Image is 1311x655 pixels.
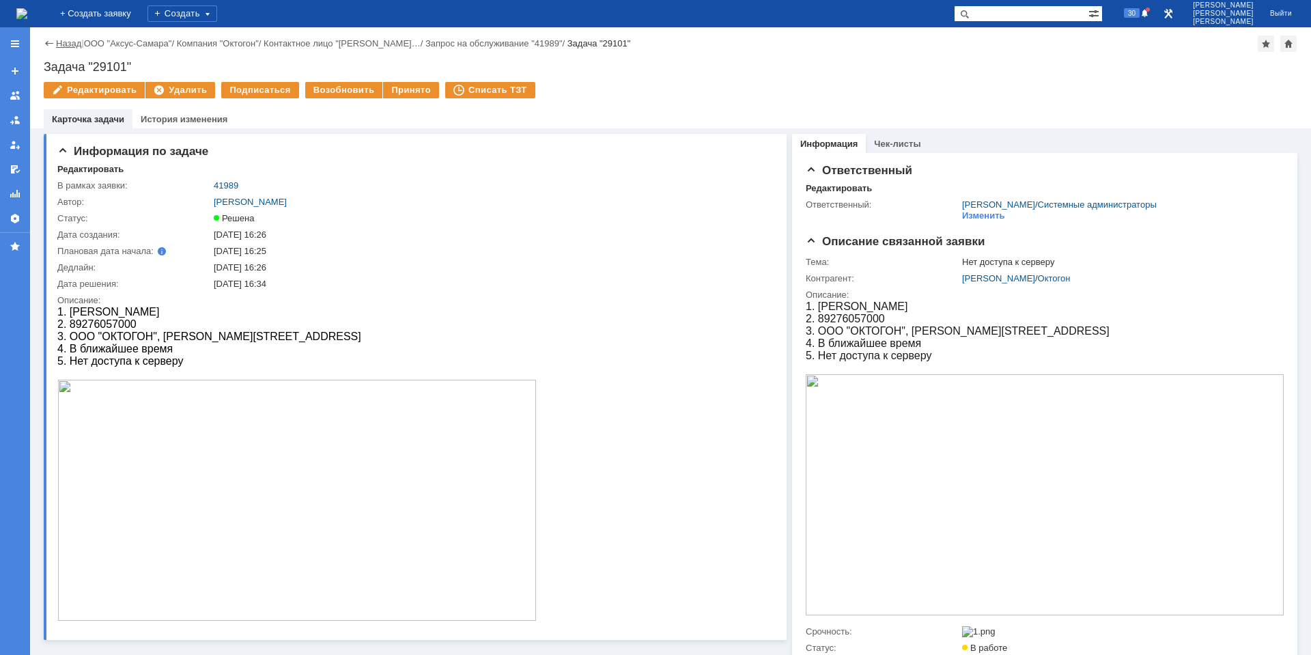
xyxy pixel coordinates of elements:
[4,60,26,82] a: Создать заявку
[962,643,1007,653] span: В работе
[214,279,765,290] div: [DATE] 16:34
[1193,10,1254,18] span: [PERSON_NAME]
[800,139,858,149] a: Информация
[4,208,26,229] a: Настройки
[57,213,211,224] div: Статус:
[44,60,1297,74] div: Задача "29101"
[52,114,124,124] a: Карточка задачи
[81,38,83,48] div: |
[57,279,211,290] div: Дата решения:
[962,626,996,637] img: 1.png
[214,246,765,257] div: [DATE] 16:25
[962,257,1281,268] div: Нет доступа к серверу
[214,197,287,207] a: [PERSON_NAME]
[806,290,1284,301] div: Описание:
[4,158,26,180] a: Мои согласования
[806,257,959,268] div: Тема:
[264,38,425,48] div: /
[57,262,211,273] div: Дедлайн:
[806,273,959,284] div: Контрагент:
[16,8,27,19] img: logo
[1258,36,1274,52] div: Добавить в избранное
[141,114,227,124] a: История изменения
[57,180,211,191] div: В рамках заявки:
[806,183,872,194] div: Редактировать
[57,197,211,208] div: Автор:
[425,38,567,48] div: /
[962,199,1157,210] div: /
[1038,273,1071,283] a: Октогон
[962,210,1005,221] div: Изменить
[4,134,26,156] a: Мои заявки
[16,8,27,19] a: Перейти на домашнюю страницу
[214,180,238,191] a: 41989
[214,262,765,273] div: [DATE] 16:26
[264,38,421,48] a: Контактное лицо "[PERSON_NAME]…
[57,246,195,257] div: Плановая дата начала:
[147,5,217,22] div: Создать
[57,229,211,240] div: Дата создания:
[1124,8,1140,18] span: 30
[1160,5,1176,22] a: Перейти в интерфейс администратора
[1193,18,1254,26] span: [PERSON_NAME]
[567,38,631,48] div: Задача "29101"
[962,273,1281,284] div: /
[806,626,959,637] div: Срочность:
[57,164,124,175] div: Редактировать
[4,183,26,205] a: Отчеты
[84,38,177,48] div: /
[874,139,920,149] a: Чек-листы
[4,109,26,131] a: Заявки в моей ответственности
[177,38,264,48] div: /
[1088,6,1102,19] span: Расширенный поиск
[84,38,172,48] a: ООО "Аксус-Самара"
[806,643,959,654] div: Статус:
[56,38,81,48] a: Назад
[1193,1,1254,10] span: [PERSON_NAME]
[806,235,985,248] span: Описание связанной заявки
[214,229,765,240] div: [DATE] 16:26
[4,85,26,107] a: Заявки на командах
[806,164,912,177] span: Ответственный
[57,145,208,158] span: Информация по задаче
[962,273,1035,283] a: [PERSON_NAME]
[57,295,768,306] div: Описание:
[1038,199,1157,210] a: Системные администраторы
[177,38,259,48] a: Компания "Октогон"
[425,38,563,48] a: Запрос на обслуживание "41989"
[962,199,1035,210] a: [PERSON_NAME]
[214,213,254,223] span: Решена
[806,199,959,210] div: Ответственный:
[1280,36,1297,52] div: Сделать домашней страницей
